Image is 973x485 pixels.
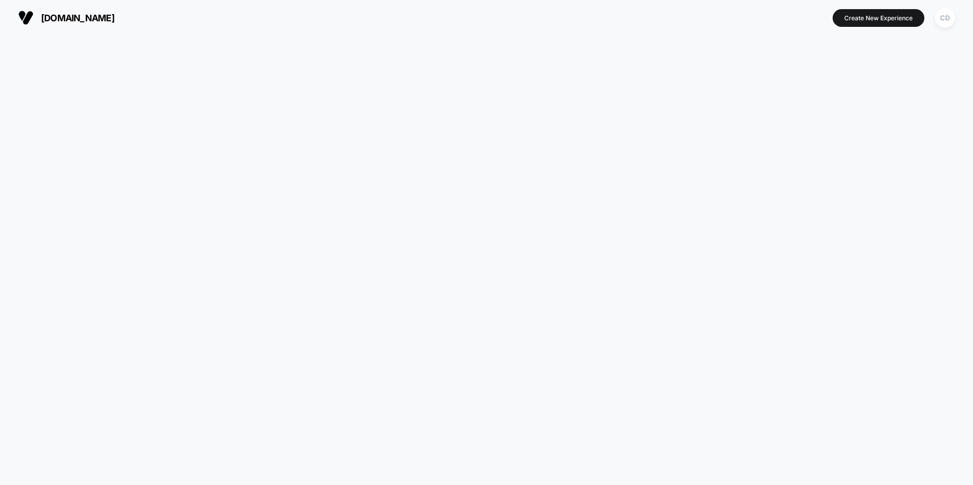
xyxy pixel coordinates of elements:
span: [DOMAIN_NAME] [41,13,115,23]
img: Visually logo [18,10,33,25]
button: Create New Experience [833,9,924,27]
div: CD [935,8,955,28]
button: [DOMAIN_NAME] [15,10,118,26]
button: CD [932,8,958,28]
